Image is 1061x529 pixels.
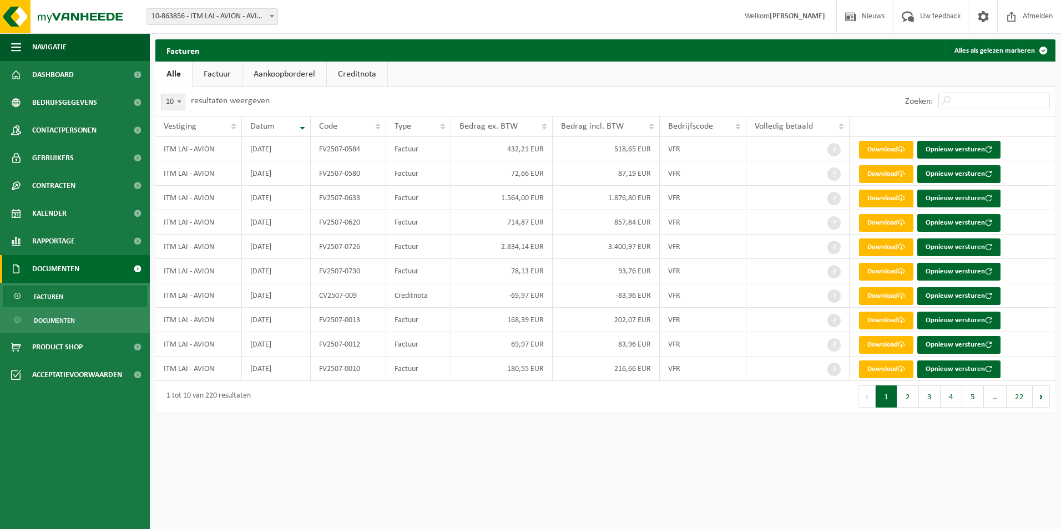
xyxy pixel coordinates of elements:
span: Dashboard [32,61,74,89]
button: Opnieuw versturen [917,165,1001,183]
td: 202,07 EUR [553,308,660,332]
span: Facturen [34,286,63,307]
button: 5 [962,385,984,408]
td: VFR [660,210,746,235]
td: FV2507-0010 [311,357,386,381]
span: Vestiging [164,122,196,131]
td: FV2507-0580 [311,161,386,186]
td: 2.834,14 EUR [451,235,553,259]
td: Factuur [386,332,451,357]
td: 87,19 EUR [553,161,660,186]
td: [DATE] [242,137,310,161]
td: ITM LAI - AVION [155,283,242,308]
td: 714,87 EUR [451,210,553,235]
td: 180,55 EUR [451,357,553,381]
td: Factuur [386,186,451,210]
td: CV2507-009 [311,283,386,308]
td: 432,21 EUR [451,137,553,161]
td: VFR [660,186,746,210]
a: Alle [155,62,192,87]
td: ITM LAI - AVION [155,210,242,235]
span: Rapportage [32,227,75,255]
td: [DATE] [242,186,310,210]
span: Type [395,122,411,131]
button: 22 [1007,385,1033,408]
td: [DATE] [242,235,310,259]
span: Acceptatievoorwaarden [32,361,122,389]
span: Kalender [32,200,67,227]
span: Datum [250,122,275,131]
div: 1 tot 10 van 220 resultaten [161,386,251,406]
a: Aankoopborderel [242,62,326,87]
button: Opnieuw versturen [917,238,1001,256]
a: Download [859,360,913,378]
span: Bedrijfsgegevens [32,89,97,116]
span: Bedrijfscode [668,122,713,131]
a: Creditnota [327,62,387,87]
td: ITM LAI - AVION [155,137,242,161]
td: 1.876,80 EUR [553,186,660,210]
td: 216,66 EUR [553,357,660,381]
td: 93,76 EUR [553,259,660,283]
td: 83,96 EUR [553,332,660,357]
td: VFR [660,235,746,259]
td: ITM LAI - AVION [155,332,242,357]
a: Download [859,312,913,329]
td: [DATE] [242,283,310,308]
td: Factuur [386,308,451,332]
td: [DATE] [242,357,310,381]
button: Opnieuw versturen [917,312,1001,329]
td: [DATE] [242,161,310,186]
td: VFR [660,283,746,308]
button: 1 [876,385,897,408]
span: Documenten [34,310,75,331]
a: Download [859,238,913,256]
span: Navigatie [32,33,67,61]
td: [DATE] [242,259,310,283]
td: VFR [660,161,746,186]
td: Factuur [386,161,451,186]
span: Bedrag ex. BTW [459,122,518,131]
td: -69,97 EUR [451,283,553,308]
td: ITM LAI - AVION [155,161,242,186]
a: Download [859,336,913,354]
td: Creditnota [386,283,451,308]
button: Opnieuw versturen [917,287,1001,305]
span: Contracten [32,172,75,200]
span: 10 [161,94,185,110]
a: Download [859,190,913,207]
td: FV2507-0012 [311,332,386,357]
td: [DATE] [242,332,310,357]
td: 69,97 EUR [451,332,553,357]
td: FV2507-0013 [311,308,386,332]
span: Volledig betaald [755,122,813,131]
button: Previous [858,385,876,408]
td: [DATE] [242,210,310,235]
span: Documenten [32,255,79,283]
button: 3 [919,385,941,408]
span: Contactpersonen [32,116,97,144]
a: Download [859,141,913,159]
td: VFR [660,308,746,332]
td: -83,96 EUR [553,283,660,308]
button: Opnieuw versturen [917,263,1001,281]
button: Opnieuw versturen [917,336,1001,354]
td: FV2507-0633 [311,186,386,210]
button: Opnieuw versturen [917,141,1001,159]
label: Zoeken: [905,97,933,106]
a: Download [859,165,913,183]
td: 78,13 EUR [451,259,553,283]
span: Gebruikers [32,144,74,172]
td: 168,39 EUR [451,308,553,332]
td: 857,84 EUR [553,210,660,235]
a: Facturen [3,286,147,307]
h2: Facturen [155,39,211,61]
a: Download [859,287,913,305]
strong: [PERSON_NAME] [770,12,825,21]
td: Factuur [386,235,451,259]
button: Opnieuw versturen [917,214,1001,232]
td: Factuur [386,210,451,235]
td: ITM LAI - AVION [155,308,242,332]
td: 3.400,97 EUR [553,235,660,259]
td: ITM LAI - AVION [155,186,242,210]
